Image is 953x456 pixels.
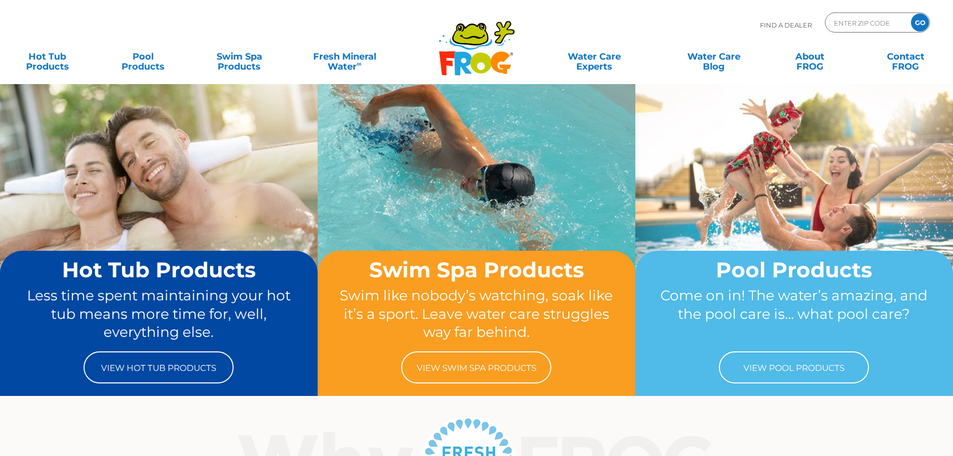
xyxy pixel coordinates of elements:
[719,351,869,383] a: View Pool Products
[401,351,551,383] a: View Swim Spa Products
[654,258,934,281] h2: Pool Products
[911,14,929,32] input: GO
[868,47,943,67] a: ContactFROG
[635,84,953,321] img: home-banner-pool-short
[833,16,900,30] input: Zip Code Form
[654,286,934,341] p: Come on in! The water’s amazing, and the pool care is… what pool care?
[202,47,277,67] a: Swim SpaProducts
[19,286,299,341] p: Less time spent maintaining your hot tub means more time for, well, everything else.
[357,60,362,68] sup: ∞
[298,47,391,67] a: Fresh MineralWater∞
[337,258,616,281] h2: Swim Spa Products
[10,47,85,67] a: Hot TubProducts
[676,47,751,67] a: Water CareBlog
[534,47,655,67] a: Water CareExperts
[318,84,635,321] img: home-banner-swim-spa-short
[19,258,299,281] h2: Hot Tub Products
[106,47,181,67] a: PoolProducts
[337,286,616,341] p: Swim like nobody’s watching, soak like it’s a sport. Leave water care struggles way far behind.
[772,47,847,67] a: AboutFROG
[760,13,812,38] p: Find A Dealer
[84,351,234,383] a: View Hot Tub Products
